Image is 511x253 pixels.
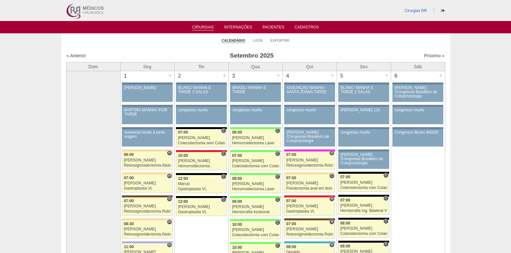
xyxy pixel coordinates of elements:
[176,173,226,175] div: Key: Blanc
[286,86,333,94] div: ASSUNÇÃO MANHÃ/ SANTA JOANA TARDE
[338,195,389,197] div: Key: Blanc
[221,128,226,133] span: Consultório
[176,198,226,216] a: C 13:00 [PERSON_NAME] Gastroplastia VL
[338,127,389,129] div: Key: Aviso
[284,241,335,243] div: Key: Neomater
[275,174,280,179] span: Consultório
[124,209,171,214] div: Retossigmoidectomia Robótica
[286,186,333,191] div: Fistulectomia anal em dois tempos
[124,158,171,162] div: [PERSON_NAME]
[286,209,333,214] div: Gastroplastia VL
[392,105,443,107] div: Key: Aviso
[262,25,284,31] a: Pacientes
[338,149,389,151] div: Key: Aviso
[232,228,279,232] div: [PERSON_NAME]
[340,198,350,203] span: 07:00
[286,108,333,112] div: congresso murilo
[167,150,172,156] span: Hospital
[178,86,225,94] div: BLANC/ MANHÃ E TARDE 2 SALAS
[122,105,172,107] div: Key: Aviso
[329,196,334,202] span: Hospital
[286,245,296,249] span: 09:00
[124,130,170,139] div: Ausencia murilo a tarde viagem
[230,152,281,170] a: C 07:00 [PERSON_NAME] Colecistectomia com Colangiografia VL
[122,149,172,151] div: Key: Bartira
[178,130,188,135] span: 07:00
[383,219,388,224] span: Consultório
[232,159,279,163] div: [PERSON_NAME]
[178,182,225,186] div: Marcal
[438,71,444,80] div: +
[230,127,281,129] div: Key: Brasil
[284,107,335,124] a: congresso murilo
[176,107,226,124] a: congresso murilo
[340,244,350,248] span: 09:00
[391,62,445,71] th: Sáb
[284,174,335,192] a: C 07:00 [PERSON_NAME] Fistulectomia anal em dois tempos
[124,181,171,185] div: [PERSON_NAME]
[284,82,335,84] div: Key: Aviso
[232,130,242,135] span: 06:00
[232,153,242,158] span: 07:00
[340,186,387,190] div: Colecistectomia com Colangiografia VL
[176,84,226,102] a: BLANC/ MANHÃ E TARDE 2 SALAS
[384,71,389,80] div: +
[284,129,335,147] a: [PERSON_NAME] /Congresso Brasileiro de Coloproctologia
[230,84,281,102] a: BRASIL/ MANHÃ E TARDE
[168,71,173,80] div: +
[232,164,279,168] div: Colecistectomia com Colangiografia VL
[392,107,443,124] a: congresso murilo
[122,127,172,129] div: Key: Aviso
[230,196,281,198] div: Key: Brasil
[338,197,389,215] a: C 07:00 [PERSON_NAME] Herniorrafia Ing. Bilateral VL
[275,128,280,133] span: Consultório
[286,176,296,180] span: 07:00
[275,243,280,248] span: Consultório
[122,197,172,215] a: H 07:00 [PERSON_NAME] Retossigmoidectomia Robótica
[337,71,347,81] div: 5
[283,71,293,81] div: 4
[284,84,335,102] a: ASSUNÇÃO MANHÃ/ SANTA JOANA TARDE
[286,130,333,143] div: [PERSON_NAME] /Congresso Brasileiro de Coloproctologia
[340,175,350,179] span: 07:00
[392,127,443,129] div: Key: Aviso
[122,151,172,170] a: H 06:00 [PERSON_NAME] Retossigmoidectomia Abdominal VL
[338,220,389,238] a: C 08:00 [PERSON_NAME] Colecistectomia com Colangiografia VL
[395,108,441,112] div: congresso murilo
[286,199,296,203] span: 07:00
[178,153,188,158] span: 10:00
[286,152,296,157] span: 07:00
[122,218,172,220] div: Key: Bartira
[176,82,226,84] div: Key: Aviso
[232,245,242,250] span: 10:00
[284,197,335,215] a: H 07:00 [PERSON_NAME] Gastroplastia VL
[284,195,335,197] div: Key: Assunção
[284,151,335,170] a: H 07:00 [PERSON_NAME] Retossigmoidectomia Robótica
[124,245,134,249] span: 11:00
[221,197,226,202] span: Consultório
[338,151,389,169] a: [PERSON_NAME] /Congresso Brasileiro de Coloproctologia
[341,86,387,94] div: BLANC/ MANHÃ E TARDE 2 SALAS
[340,209,387,213] div: Herniorrafia Ing. Bilateral VL
[395,130,441,135] div: Congresso Bruno WGDD
[340,221,350,225] span: 08:00
[383,242,388,247] span: Consultório
[67,53,86,58] a: « Anterior
[122,107,172,124] a: BARTIRA MANHÃ/ IFOR TARDE
[391,71,401,81] div: 6
[286,163,333,168] div: Retossigmoidectomia Robótica
[124,186,171,191] div: Gastroplastia VL
[232,176,242,181] span: 08:00
[157,51,346,60] h3: Setembro 2025
[329,173,334,179] span: Consultório
[167,173,172,179] span: Hospital
[174,62,228,71] th: Ter
[124,222,134,226] span: 08:30
[330,71,335,80] div: +
[232,205,279,209] div: [PERSON_NAME]
[284,149,335,151] div: Key: Pro Matre
[284,172,335,174] div: Key: Bartira
[441,9,445,13] i: Sair
[404,8,427,13] a: Cirurgias RR
[338,107,389,124] a: [PERSON_NAME] 12h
